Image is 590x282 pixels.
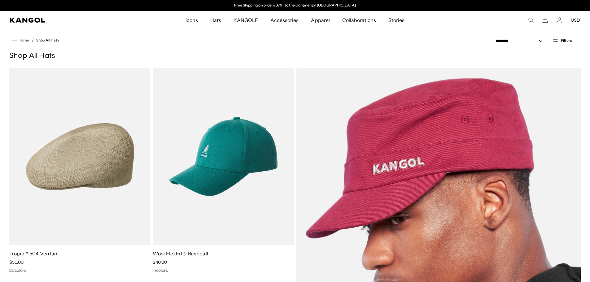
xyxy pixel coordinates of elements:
div: 17 colors [153,267,294,273]
span: KANGOLF [234,11,258,29]
span: Hats [210,11,221,29]
slideshow-component: Announcement bar [231,3,359,8]
button: USD [571,17,580,23]
a: Tropic™ 504 Ventair [9,250,58,257]
span: Icons [186,11,198,29]
select: Sort by: Featured [493,38,549,44]
span: $40.00 [153,259,167,265]
span: Collaborations [342,11,376,29]
a: Collaborations [336,11,382,29]
a: Free Shipping on orders $79+ to the Continental [GEOGRAPHIC_DATA] [234,3,356,7]
span: $50.00 [9,259,24,265]
a: Stories [382,11,411,29]
a: KANGOLF [227,11,264,29]
span: Home [17,38,29,42]
button: Open filters [549,38,576,43]
div: 20 colors [9,267,150,273]
a: Kangol [10,18,123,23]
a: Shop All Hats [36,38,59,42]
div: Announcement [231,3,359,8]
h1: Shop All Hats [9,51,581,61]
a: Hats [204,11,227,29]
summary: Search here [528,17,534,23]
a: Home [12,37,29,43]
span: Apparel [311,11,330,29]
img: Wool FlexFit® Baseball [153,68,294,245]
span: Filters [561,38,572,43]
a: Apparel [305,11,336,29]
a: Icons [179,11,204,29]
div: 1 of 2 [231,3,359,8]
span: Stories [388,11,404,29]
a: Wool FlexFit® Baseball [153,250,208,257]
a: Account [557,17,562,23]
span: Accessories [270,11,299,29]
li: / [29,37,34,44]
a: Accessories [264,11,305,29]
img: Tropic™ 504 Ventair [9,68,150,245]
button: Cart [542,17,548,23]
